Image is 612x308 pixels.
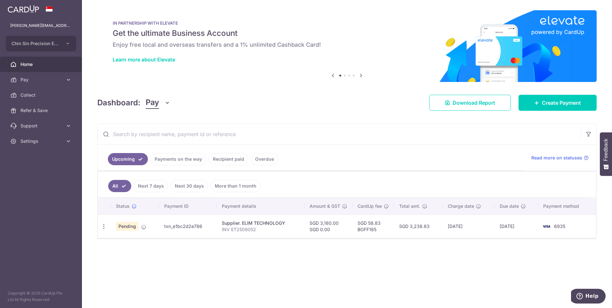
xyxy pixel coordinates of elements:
[8,5,39,13] img: CardUp
[20,92,63,98] span: Collect
[495,215,538,238] td: [DATE]
[134,180,168,192] a: Next 7 days
[146,97,159,109] span: Pay
[603,139,609,161] span: Feedback
[159,215,217,238] td: txn_e1bc2d2e786
[222,226,299,233] p: INV ET2509052
[20,138,63,144] span: Settings
[519,95,597,111] a: Create Payment
[20,107,63,114] span: Refer & Save
[352,215,394,238] td: SGD 58.83 BOFF185
[113,56,175,63] a: Learn more about Elevate
[116,203,130,209] span: Status
[540,223,553,230] img: Bank Card
[97,97,141,109] h4: Dashboard:
[394,215,442,238] td: SGD 3,238.83
[310,203,340,209] span: Amount & GST
[429,95,511,111] a: Download Report
[98,124,581,144] input: Search by recipient name, payment id or reference
[531,155,582,161] span: Read more on statuses
[211,180,261,192] a: More than 1 month
[159,198,217,215] th: Payment ID
[113,20,581,26] p: IN PARTNERSHIP WITH ELEVATE
[97,10,597,82] img: Renovation banner
[448,203,474,209] span: Charge date
[113,28,581,38] h5: Get the ultimate Business Account
[538,198,596,215] th: Payment method
[304,215,352,238] td: SGD 3,180.00 SGD 0.00
[531,155,589,161] a: Read more on statuses
[500,203,519,209] span: Due date
[20,123,63,129] span: Support
[571,289,606,305] iframe: Opens a widget where you can find more information
[108,153,148,165] a: Upcoming
[113,41,581,49] h6: Enjoy free local and overseas transfers and a 1% unlimited Cashback Card!
[6,36,76,51] button: Chin Sin Precision Engineering Pte Ltd
[108,180,131,192] a: All
[116,222,139,231] span: Pending
[146,97,170,109] button: Pay
[600,132,612,176] button: Feedback - Show survey
[251,153,278,165] a: Overdue
[150,153,206,165] a: Payments on the way
[171,180,208,192] a: Next 30 days
[399,203,420,209] span: Total amt.
[443,215,495,238] td: [DATE]
[20,77,63,83] span: Pay
[222,220,299,226] div: Supplier. ELIM TECHNOLOGY
[12,40,59,47] span: Chin Sin Precision Engineering Pte Ltd
[10,22,72,29] p: [PERSON_NAME][EMAIL_ADDRESS][DOMAIN_NAME]
[542,99,581,107] span: Create Payment
[358,203,382,209] span: CardUp fee
[209,153,248,165] a: Recipient paid
[217,198,304,215] th: Payment details
[554,223,565,229] span: 6935
[453,99,495,107] span: Download Report
[20,61,63,68] span: Home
